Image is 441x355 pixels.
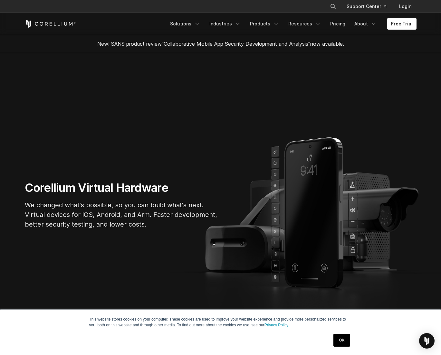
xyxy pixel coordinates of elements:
[97,41,344,47] span: New! SANS product review now available.
[25,20,76,28] a: Corellium Home
[326,18,349,30] a: Pricing
[25,181,218,195] h1: Corellium Virtual Hardware
[206,18,245,30] a: Industries
[162,41,310,47] a: "Collaborative Mobile App Security Development and Analysis"
[246,18,283,30] a: Products
[264,323,289,327] a: Privacy Policy.
[387,18,417,30] a: Free Trial
[327,1,339,12] button: Search
[25,200,218,229] p: We changed what's possible, so you can build what's next. Virtual devices for iOS, Android, and A...
[284,18,325,30] a: Resources
[322,1,417,12] div: Navigation Menu
[394,1,417,12] a: Login
[166,18,417,30] div: Navigation Menu
[350,18,381,30] a: About
[166,18,204,30] a: Solutions
[341,1,391,12] a: Support Center
[89,316,352,328] p: This website stores cookies on your computer. These cookies are used to improve your website expe...
[419,333,435,349] div: Open Intercom Messenger
[333,334,350,347] a: OK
